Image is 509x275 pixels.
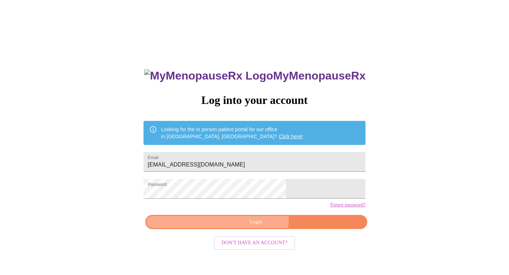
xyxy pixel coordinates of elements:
[330,202,365,208] a: Forgot password?
[144,69,273,82] img: MyMenopauseRx Logo
[212,239,297,245] a: Don't have an account?
[145,215,367,229] button: Login
[222,239,288,247] span: Don't have an account?
[279,134,303,139] a: Click here!
[153,218,359,227] span: Login
[161,123,303,143] div: Looking for the in person patient portal for our office in [GEOGRAPHIC_DATA], [GEOGRAPHIC_DATA]?
[214,236,296,250] button: Don't have an account?
[144,69,365,82] h3: MyMenopauseRx
[144,94,365,107] h3: Log into your account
